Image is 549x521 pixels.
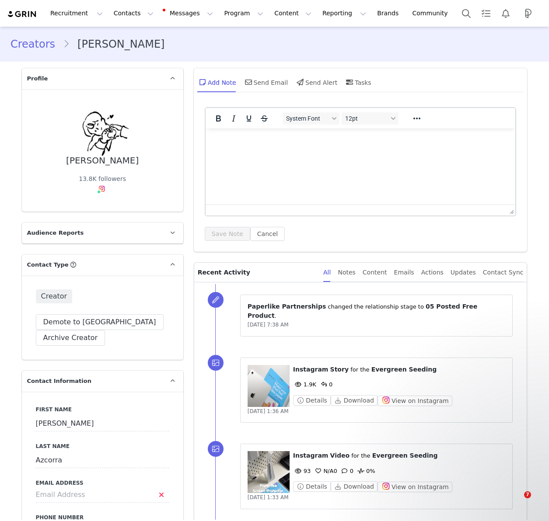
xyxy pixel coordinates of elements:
[36,487,169,503] input: Email Address
[36,314,164,330] button: Demote to [GEOGRAPHIC_DATA]
[159,3,218,23] button: Messages
[331,395,378,406] button: Download
[378,396,452,406] button: View on Instagram
[323,263,331,282] div: All
[198,263,316,282] p: Recent Activity
[371,366,437,373] span: Evergreen Seeding
[66,156,139,166] div: [PERSON_NAME]
[27,74,48,83] span: Profile
[338,263,355,282] div: Notes
[344,72,371,93] div: Tasks
[248,322,289,328] span: [DATE] 7:38 AM
[36,479,169,487] label: Email Address
[108,3,159,23] button: Contacts
[248,302,506,320] p: ⁨ ⁩ changed the ⁨relationship⁩ stage to ⁨ ⁩.
[257,112,272,125] button: Strikethrough
[407,3,457,23] a: Community
[293,452,329,459] span: Instagram
[516,7,544,21] button: Profile
[269,3,317,23] button: Content
[248,303,326,310] span: Paperlike Partnerships
[293,481,331,492] button: Details
[293,381,316,388] span: 1.9K
[506,491,527,512] iframe: Intercom live chat
[76,103,129,156] img: 1fc25eff-9034-4b1a-b93b-29cf37fda582.jpg
[524,491,531,498] span: 7
[283,112,339,125] button: Fonts
[506,205,515,215] div: Press the Up and Down arrow keys to resize the editor.
[363,263,387,282] div: Content
[36,289,73,303] span: Creator
[295,72,337,93] div: Send Alert
[98,185,105,192] img: instagram.svg
[293,395,331,406] button: Details
[457,3,476,23] button: Search
[317,3,371,23] button: Reporting
[286,115,329,122] span: System Font
[27,260,69,269] span: Contact Type
[421,263,444,282] div: Actions
[205,227,250,241] button: Save Note
[483,263,524,282] div: Contact Sync
[250,227,285,241] button: Cancel
[330,452,350,459] span: Video
[476,3,496,23] a: Tasks
[27,229,84,237] span: Audience Reports
[345,115,388,122] span: 12pt
[521,7,535,21] img: 7bad52fe-8e26-42a7-837a-944eb1552531.png
[36,406,169,413] label: First Name
[10,36,63,52] a: Creators
[219,3,269,23] button: Program
[365,436,540,497] iframe: Intercom notifications message
[293,365,506,374] p: ⁨ ⁩ ⁨ ⁩ for the ⁨ ⁩
[409,112,424,125] button: Reveal or hide additional toolbar items
[248,494,289,500] span: [DATE] 1:33 AM
[7,10,38,18] img: grin logo
[318,381,332,388] span: 0
[313,468,337,474] span: 0
[342,112,399,125] button: Font sizes
[496,3,515,23] button: Notifications
[339,468,353,474] span: 0
[36,330,105,346] button: Archive Creator
[372,3,406,23] a: Brands
[206,129,516,205] iframe: Rich Text Area
[356,468,375,474] span: 0%
[293,468,311,474] span: 93
[378,397,452,404] a: View on Instagram
[330,366,349,373] span: Story
[313,468,333,474] span: N/A
[211,112,226,125] button: Bold
[241,112,256,125] button: Underline
[45,3,108,23] button: Recruitment
[36,442,169,450] label: Last Name
[243,72,288,93] div: Send Email
[293,366,329,373] span: Instagram
[79,174,126,184] div: 13.8K followers
[331,481,378,492] button: Download
[394,263,414,282] div: Emails
[226,112,241,125] button: Italic
[27,377,91,386] span: Contact Information
[293,451,506,460] p: ⁨ ⁩ ⁨ ⁩ for the ⁨ ⁩
[248,408,289,414] span: [DATE] 1:36 AM
[197,72,236,93] div: Add Note
[451,263,476,282] div: Updates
